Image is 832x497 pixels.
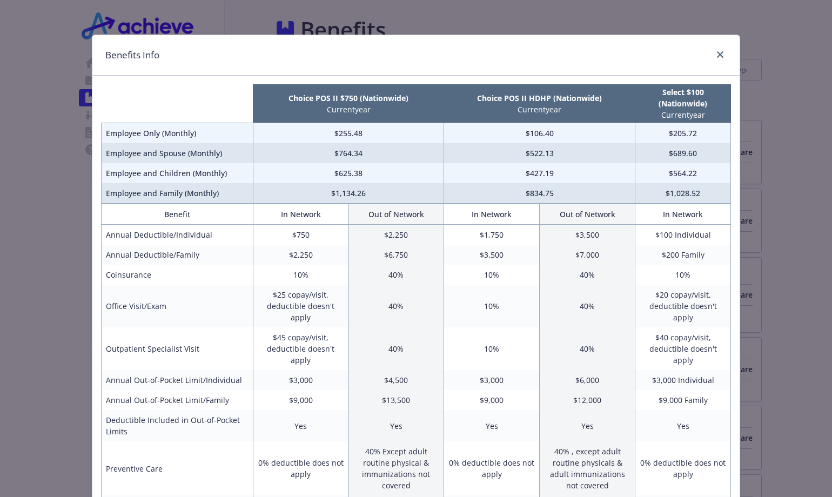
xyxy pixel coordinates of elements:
td: $764.34 [253,143,444,163]
td: 40% , except adult routine physicals & adult immunizations not covered [540,441,635,495]
td: $100 Individual [635,225,731,245]
td: Office Visit/Exam [102,285,253,327]
td: $522.13 [444,143,635,163]
td: $1,750 [444,225,540,245]
td: $12,000 [540,390,635,410]
td: 40% Except adult routine physical & immunizations not covered [348,441,444,495]
td: Outpatient Specialist Visit [102,327,253,370]
td: $6,750 [348,245,444,265]
td: Yes [444,410,540,441]
h1: Benefits Info [105,48,159,62]
th: In Network [253,204,348,225]
td: Deductible Included in Out-of-Pocket Limits [102,410,253,441]
td: $3,000 [253,370,348,390]
td: Yes [253,410,348,441]
td: $13,500 [348,390,444,410]
td: $834.75 [444,183,635,204]
td: 10% [253,265,348,285]
td: $106.40 [444,123,635,144]
th: In Network [444,204,540,225]
th: Out of Network [540,204,635,225]
td: $9,000 Family [635,390,731,410]
td: 10% [635,265,731,285]
td: 40% [348,285,444,327]
td: $6,000 [540,370,635,390]
th: Benefit [102,204,253,225]
td: Preventive Care [102,441,253,495]
td: 0% deductible does not apply [444,441,540,495]
td: 0% deductible does not apply [253,441,348,495]
td: 10% [444,265,540,285]
td: 40% [540,327,635,370]
td: Yes [540,410,635,441]
td: Annual Deductible/Individual [102,225,253,245]
td: $2,250 [253,245,348,265]
td: $1,028.52 [635,183,731,204]
td: Employee and Family (Monthly) [102,183,253,204]
td: $40 copay/visit, deductible doesn't apply [635,327,731,370]
td: Annual Out-of-Pocket Limit/Individual [102,370,253,390]
th: Out of Network [348,204,444,225]
td: Yes [635,410,731,441]
td: $45 copay/visit, deductible doesn't apply [253,327,348,370]
td: 40% [540,285,635,327]
td: $25 copay/visit, deductible doesn't apply [253,285,348,327]
td: $255.48 [253,123,444,144]
td: $2,250 [348,225,444,245]
td: $3,000 Individual [635,370,731,390]
td: $205.72 [635,123,731,144]
td: $625.38 [253,163,444,183]
th: In Network [635,204,731,225]
td: 0% deductible does not apply [635,441,731,495]
td: Employee and Children (Monthly) [102,163,253,183]
td: $564.22 [635,163,731,183]
td: $200 Family [635,245,731,265]
td: $9,000 [253,390,348,410]
td: Annual Deductible/Family [102,245,253,265]
td: 10% [444,327,540,370]
td: $750 [253,225,348,245]
td: Coinsurance [102,265,253,285]
td: 40% [348,265,444,285]
td: $427.19 [444,163,635,183]
td: 40% [540,265,635,285]
td: $7,000 [540,245,635,265]
td: $3,500 [540,225,635,245]
td: $1,134.26 [253,183,444,204]
th: intentionally left blank [102,84,253,123]
p: Select $100 (Nationwide) [638,86,729,109]
td: 40% [348,327,444,370]
td: $4,500 [348,370,444,390]
td: $3,000 [444,370,540,390]
p: Current year [255,104,442,115]
td: $9,000 [444,390,540,410]
td: 10% [444,285,540,327]
td: $689.60 [635,143,731,163]
td: $20 copay/visit, deductible doesn't apply [635,285,731,327]
td: Employee Only (Monthly) [102,123,253,144]
p: Choice POS II HDHP (Nationwide) [446,92,633,104]
a: close [714,48,727,61]
td: Annual Out-of-Pocket Limit/Family [102,390,253,410]
td: Employee and Spouse (Monthly) [102,143,253,163]
p: Choice POS II $750 (Nationwide) [255,92,442,104]
td: $3,500 [444,245,540,265]
p: Current year [638,109,729,120]
p: Current year [446,104,633,115]
td: Yes [348,410,444,441]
